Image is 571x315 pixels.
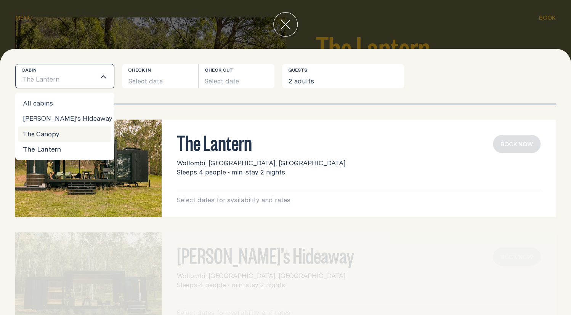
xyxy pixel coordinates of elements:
[493,135,541,153] button: book now
[18,142,111,157] li: The Lantern
[273,12,298,37] button: close
[177,135,541,149] h3: The Lantern
[288,67,307,73] label: Guests
[122,64,198,88] button: Select date
[15,64,114,88] div: Search for option
[18,111,111,126] li: [PERSON_NAME]’s Hideaway
[177,168,285,177] span: Sleeps 4 people • min. stay 2 nights
[177,195,541,205] p: Select dates for availability and rates
[18,126,111,142] li: The Canopy
[282,64,404,88] button: 2 adults
[18,96,111,111] li: All cabins
[177,158,345,168] span: Wollombi, [GEOGRAPHIC_DATA], [GEOGRAPHIC_DATA]
[199,64,275,88] button: Select date
[60,72,96,88] input: Search for option
[22,70,60,88] span: The Lantern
